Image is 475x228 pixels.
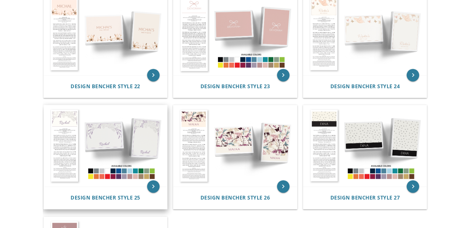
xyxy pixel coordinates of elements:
span: Design Bencher Style 25 [71,194,140,201]
img: Design Bencher Style 25 [44,105,167,186]
a: keyboard_arrow_right [277,69,289,81]
a: keyboard_arrow_right [277,180,289,193]
img: Design Bencher Style 26 [173,105,297,186]
span: Design Bencher Style 26 [200,194,270,201]
span: Design Bencher Style 24 [330,83,400,90]
span: Design Bencher Style 23 [200,83,270,90]
a: keyboard_arrow_right [147,180,160,193]
a: keyboard_arrow_right [407,180,419,193]
a: Design Bencher Style 25 [71,195,140,201]
a: Design Bencher Style 26 [200,195,270,201]
a: Design Bencher Style 27 [330,195,400,201]
img: Design Bencher Style 27 [303,105,427,186]
a: Design Bencher Style 24 [330,84,400,89]
a: Design Bencher Style 22 [71,84,140,89]
a: keyboard_arrow_right [147,69,160,81]
a: keyboard_arrow_right [407,69,419,81]
a: Design Bencher Style 23 [200,84,270,89]
span: Design Bencher Style 22 [71,83,140,90]
span: Design Bencher Style 27 [330,194,400,201]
